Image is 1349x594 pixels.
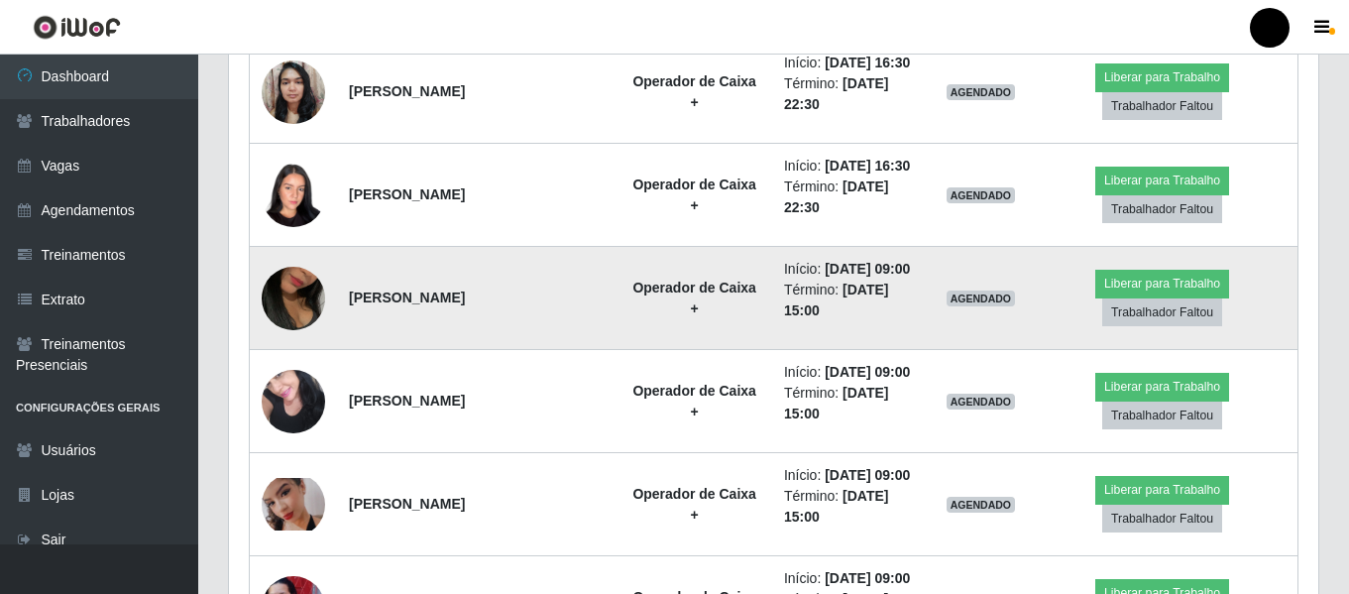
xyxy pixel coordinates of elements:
[784,73,923,115] li: Término:
[1102,505,1222,533] button: Trabalhador Faltou
[1095,167,1229,194] button: Liberar para Trabalho
[632,177,756,213] strong: Operador de Caixa +
[784,156,923,177] li: Início:
[784,362,923,383] li: Início:
[349,496,465,512] strong: [PERSON_NAME]
[784,259,923,280] li: Início:
[632,383,756,419] strong: Operador de Caixa +
[1102,402,1222,429] button: Trabalhador Faltou
[349,393,465,409] strong: [PERSON_NAME]
[632,73,756,110] strong: Operador de Caixa +
[784,465,923,486] li: Início:
[784,383,923,424] li: Término:
[825,158,910,174] time: [DATE] 16:30
[349,186,465,202] strong: [PERSON_NAME]
[825,364,910,380] time: [DATE] 09:00
[947,291,1016,306] span: AGENDADO
[784,568,923,589] li: Início:
[632,280,756,316] strong: Operador de Caixa +
[825,55,910,70] time: [DATE] 16:30
[1102,195,1222,223] button: Trabalhador Faltou
[1095,373,1229,401] button: Liberar para Trabalho
[262,242,325,355] img: 1698238099994.jpeg
[947,497,1016,513] span: AGENDADO
[262,359,325,443] img: 1746197830896.jpeg
[1102,92,1222,120] button: Trabalhador Faltou
[784,177,923,218] li: Término:
[1095,476,1229,504] button: Liberar para Trabalho
[825,261,910,277] time: [DATE] 09:00
[262,153,325,237] img: 1742821010159.jpeg
[947,394,1016,410] span: AGENDADO
[784,486,923,528] li: Término:
[947,84,1016,100] span: AGENDADO
[825,467,910,483] time: [DATE] 09:00
[784,53,923,73] li: Início:
[262,478,325,531] img: 1743098694888.jpeg
[1095,270,1229,297] button: Liberar para Trabalho
[349,290,465,305] strong: [PERSON_NAME]
[33,15,121,40] img: CoreUI Logo
[947,187,1016,203] span: AGENDADO
[632,486,756,523] strong: Operador de Caixa +
[1102,298,1222,326] button: Trabalhador Faltou
[784,280,923,321] li: Término:
[825,570,910,586] time: [DATE] 09:00
[1095,63,1229,91] button: Liberar para Trabalho
[262,50,325,134] img: 1736008247371.jpeg
[349,83,465,99] strong: [PERSON_NAME]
